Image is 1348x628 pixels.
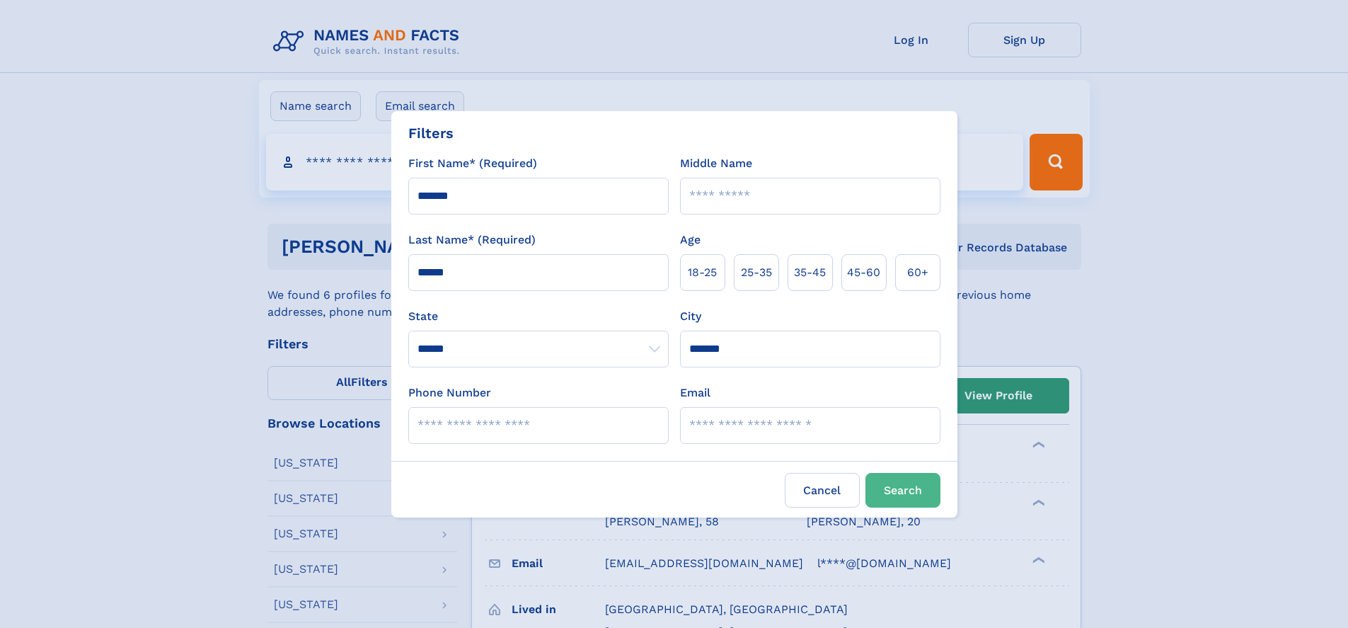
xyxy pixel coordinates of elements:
[785,473,860,508] label: Cancel
[847,264,880,281] span: 45‑60
[865,473,940,508] button: Search
[680,308,701,325] label: City
[680,384,710,401] label: Email
[408,308,669,325] label: State
[907,264,928,281] span: 60+
[688,264,717,281] span: 18‑25
[680,155,752,172] label: Middle Name
[680,232,701,249] label: Age
[408,155,537,172] label: First Name* (Required)
[408,232,536,249] label: Last Name* (Required)
[408,122,454,144] div: Filters
[741,264,772,281] span: 25‑35
[794,264,826,281] span: 35‑45
[408,384,491,401] label: Phone Number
